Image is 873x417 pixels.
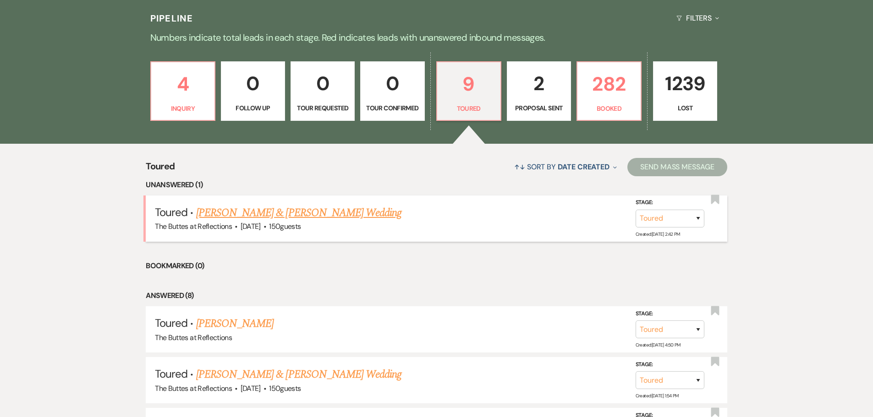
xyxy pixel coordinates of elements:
span: The Buttes at Reflections [155,333,232,342]
label: Stage: [636,198,704,208]
a: 0Tour Requested [291,61,355,121]
span: Created: [DATE] 4:50 PM [636,342,681,348]
span: Date Created [558,162,609,172]
li: Bookmarked (0) [146,260,727,272]
p: Inquiry [157,103,209,114]
span: 150 guests [269,384,301,393]
h3: Pipeline [150,12,193,25]
p: Lost [659,103,711,113]
p: Tour Requested [296,103,349,113]
a: 0Tour Confirmed [360,61,424,121]
li: Unanswered (1) [146,179,727,191]
span: Created: [DATE] 1:54 PM [636,393,679,399]
span: The Buttes at Reflections [155,384,232,393]
a: [PERSON_NAME] & [PERSON_NAME] Wedding [196,366,401,383]
span: Toured [155,205,187,219]
p: Booked [583,103,635,114]
p: Proposal Sent [513,103,565,113]
p: Toured [443,103,495,114]
a: 4Inquiry [150,61,215,121]
p: 4 [157,69,209,99]
p: Numbers indicate total leads in each stage. Red indicates leads with unanswered inbound messages. [107,30,767,45]
button: Filters [673,6,723,30]
p: 282 [583,69,635,99]
a: 0Follow Up [221,61,285,121]
a: 1239Lost [653,61,717,121]
li: Answered (8) [146,290,727,302]
p: 1239 [659,68,711,99]
a: 2Proposal Sent [507,61,571,121]
p: 0 [296,68,349,99]
a: 9Toured [436,61,501,121]
span: [DATE] [241,384,261,393]
span: Created: [DATE] 2:42 PM [636,231,680,237]
button: Send Mass Message [627,158,727,176]
p: Tour Confirmed [366,103,418,113]
span: Toured [146,159,175,179]
p: Follow Up [227,103,279,113]
p: 0 [366,68,418,99]
a: [PERSON_NAME] & [PERSON_NAME] Wedding [196,205,401,221]
label: Stage: [636,360,704,370]
button: Sort By Date Created [511,155,620,179]
span: The Buttes at Reflections [155,222,232,231]
p: 9 [443,69,495,99]
p: 2 [513,68,565,99]
span: Toured [155,367,187,381]
span: [DATE] [241,222,261,231]
span: ↑↓ [514,162,525,172]
a: 282Booked [577,61,642,121]
span: 150 guests [269,222,301,231]
label: Stage: [636,309,704,319]
a: [PERSON_NAME] [196,315,274,332]
p: 0 [227,68,279,99]
span: Toured [155,316,187,330]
